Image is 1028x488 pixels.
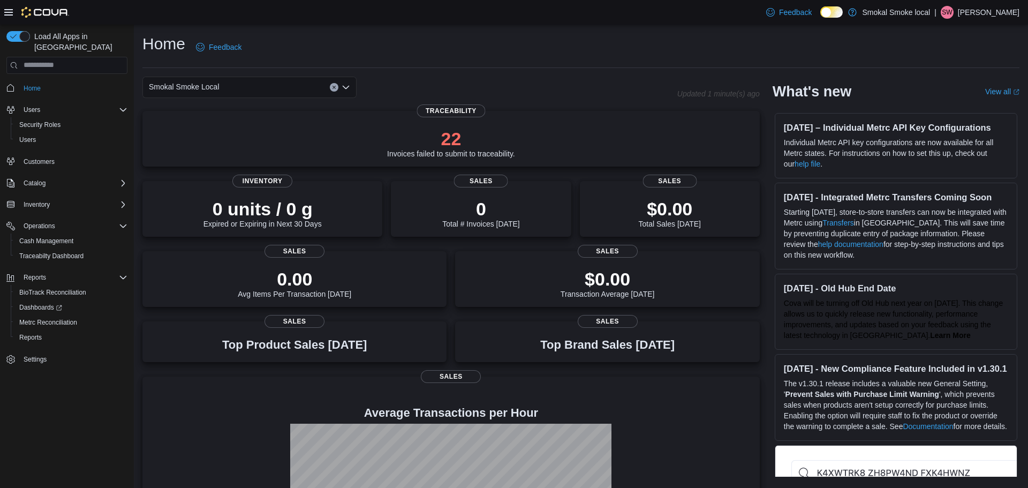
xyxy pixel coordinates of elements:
[784,192,1008,202] h3: [DATE] - Integrated Metrc Transfers Coming Soon
[24,200,50,209] span: Inventory
[24,157,55,166] span: Customers
[19,155,59,168] a: Customers
[773,83,851,100] h2: What's new
[930,331,970,340] a: Learn More
[238,268,351,290] p: 0.00
[203,198,322,228] div: Expired or Expiring in Next 30 Days
[15,250,88,262] a: Traceabilty Dashboard
[2,270,132,285] button: Reports
[24,179,46,187] span: Catalog
[784,207,1008,260] p: Starting [DATE], store-to-store transfers can now be integrated with Metrc using in [GEOGRAPHIC_D...
[387,128,515,149] p: 22
[15,133,40,146] a: Users
[222,339,367,351] h3: Top Product Sales [DATE]
[19,288,86,297] span: BioTrack Reconciliation
[232,175,292,187] span: Inventory
[2,176,132,191] button: Catalog
[2,197,132,212] button: Inventory
[942,6,952,19] span: SW
[784,299,1003,340] span: Cova will be turning off Old Hub next year on [DATE]. This change allows us to quickly release ne...
[6,76,127,395] nav: Complex example
[421,370,481,383] span: Sales
[784,378,1008,432] p: The v1.30.1 release includes a valuable new General Setting, ' ', which prevents sales when produ...
[442,198,519,220] p: 0
[784,283,1008,294] h3: [DATE] - Old Hub End Date
[762,2,816,23] a: Feedback
[454,175,508,187] span: Sales
[192,36,246,58] a: Feedback
[785,390,939,399] strong: Prevent Sales with Purchase Limit Warning
[985,87,1019,96] a: View allExternal link
[1013,89,1019,95] svg: External link
[15,286,90,299] a: BioTrack Reconciliation
[19,198,127,211] span: Inventory
[19,81,127,95] span: Home
[903,422,953,431] a: Documentation
[19,220,59,232] button: Operations
[2,102,132,117] button: Users
[24,106,40,114] span: Users
[442,198,519,228] div: Total # Invoices [DATE]
[15,235,127,247] span: Cash Management
[203,198,322,220] p: 0 units / 0 g
[30,31,127,52] span: Load All Apps in [GEOGRAPHIC_DATA]
[19,220,127,232] span: Operations
[15,133,127,146] span: Users
[24,355,47,364] span: Settings
[149,80,220,93] span: Smokal Smoke Local
[15,235,78,247] a: Cash Management
[19,252,84,260] span: Traceabilty Dashboard
[578,245,638,258] span: Sales
[11,249,132,264] button: Traceabilty Dashboard
[15,250,127,262] span: Traceabilty Dashboard
[11,234,132,249] button: Cash Management
[822,219,854,227] a: Transfers
[779,7,812,18] span: Feedback
[941,6,954,19] div: Scott Watson
[578,315,638,328] span: Sales
[958,6,1019,19] p: [PERSON_NAME]
[11,117,132,132] button: Security Roles
[15,301,66,314] a: Dashboards
[561,268,655,290] p: $0.00
[540,339,675,351] h3: Top Brand Sales [DATE]
[11,132,132,147] button: Users
[19,198,54,211] button: Inventory
[19,271,50,284] button: Reports
[2,80,132,96] button: Home
[342,83,350,92] button: Open list of options
[330,83,338,92] button: Clear input
[19,103,44,116] button: Users
[19,177,127,190] span: Catalog
[2,219,132,234] button: Operations
[238,268,351,298] div: Avg Items Per Transaction [DATE]
[11,285,132,300] button: BioTrack Reconciliation
[15,316,81,329] a: Metrc Reconciliation
[15,301,127,314] span: Dashboards
[818,240,883,249] a: help documentation
[11,300,132,315] a: Dashboards
[15,286,127,299] span: BioTrack Reconciliation
[561,268,655,298] div: Transaction Average [DATE]
[15,316,127,329] span: Metrc Reconciliation
[934,6,936,19] p: |
[19,318,77,327] span: Metrc Reconciliation
[11,330,132,345] button: Reports
[264,245,324,258] span: Sales
[15,331,46,344] a: Reports
[2,154,132,169] button: Customers
[15,118,127,131] span: Security Roles
[639,198,701,228] div: Total Sales [DATE]
[19,82,45,95] a: Home
[142,33,185,55] h1: Home
[264,315,324,328] span: Sales
[862,6,930,19] p: Smokal Smoke local
[11,315,132,330] button: Metrc Reconciliation
[21,7,69,18] img: Cova
[795,160,820,168] a: help file
[19,303,62,312] span: Dashboards
[387,128,515,158] div: Invoices failed to submit to traceability.
[639,198,701,220] p: $0.00
[642,175,697,187] span: Sales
